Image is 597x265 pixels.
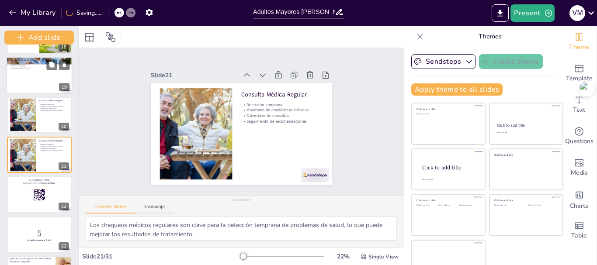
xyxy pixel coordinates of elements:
p: Consulta Médica Regular [39,100,69,103]
p: 5 [10,227,68,240]
strong: Free22074512 [42,182,56,185]
p: Calendario de consultas [39,107,69,110]
p: Detección temprana [248,104,322,150]
p: Calendario de consultas [39,148,69,150]
p: Capacitación y apoyo [10,65,69,67]
span: Text [573,105,585,115]
span: Charts [570,201,588,211]
span: Table [571,231,587,241]
p: Monitoreo de condiciones crónicas [246,109,319,155]
div: Click to add title [417,107,479,111]
button: Sendsteps [411,54,476,69]
div: Click to add text [417,204,436,206]
div: Slide 21 [184,32,263,83]
p: Seguimiento de recomendaciones [39,110,69,112]
div: 22 % [333,252,354,261]
div: Click to add text [496,131,555,134]
button: Speaker Notes [86,204,135,213]
div: 20 [7,97,72,133]
div: 20 [59,123,69,131]
p: Detección temprana [39,143,69,145]
div: Saving...... [66,9,103,17]
p: Seguimiento de recomendaciones [39,149,69,151]
div: 22 [59,203,69,210]
div: Click to add text [438,204,458,206]
div: Click to add text [528,204,556,206]
span: Media [571,168,588,178]
div: 23 [59,242,69,250]
p: and login with code [10,182,68,185]
div: Add a table [562,215,597,246]
div: Layout [82,30,96,44]
button: Delete Slide [59,59,69,70]
p: Consulta Médica Regular [253,94,327,142]
button: V M [569,4,585,22]
span: Questions [565,137,594,146]
p: Conexión con otros [10,61,69,63]
p: Themes [427,26,553,47]
p: Seguimiento de recomendaciones [240,119,313,165]
div: Click to add title [417,199,479,202]
div: Slide 21 / 31 [82,252,240,261]
div: Add images, graphics, shapes or video [562,152,597,183]
p: ¿Cuál es una clave para una vida saludable en adultos mayores? [10,257,52,263]
p: Go to [10,179,68,182]
div: 23 [7,217,72,253]
div: Add text boxes [562,89,597,120]
span: Theme [569,42,589,52]
div: Click to add text [459,204,479,206]
span: Position [105,32,116,42]
div: 18 [59,43,69,51]
button: Apply theme to all slides [411,83,503,96]
div: Add charts and graphs [562,183,597,215]
strong: [DOMAIN_NAME] [34,179,50,182]
div: Click to add title [494,199,557,202]
p: Calendario de consultas [243,114,316,159]
button: Add slide [4,31,74,45]
div: Click to add text [494,204,522,206]
textarea: Los chequeos médicos regulares son clave para la detección temprana de problemas de salud, lo que... [86,217,397,241]
p: Monitoreo de condiciones crónicas [39,145,69,148]
p: Acceso a información [10,62,69,65]
input: Insert title [253,6,335,18]
div: 19 [7,57,73,94]
span: Template [566,74,593,83]
div: Change the overall theme [562,26,597,58]
div: Click to add body [422,179,477,181]
div: 22 [7,176,72,213]
button: Duplicate Slide [46,59,57,70]
p: Detección temprana [39,103,69,106]
div: 21 [7,137,72,173]
p: Mejora de la calidad de vida [10,67,69,69]
strong: ¡Prepárate para el Quiz! [28,239,51,242]
span: Single View [368,253,399,260]
button: Present [510,4,554,22]
div: 21 [59,162,69,170]
button: My Library [7,6,59,20]
button: Create theme [479,54,543,69]
div: Click to add text [417,113,479,115]
button: Export to PowerPoint [492,4,509,22]
div: Click to add title [497,123,555,128]
p: Consulta Médica Regular [39,139,69,142]
div: Get real-time input from your audience [562,120,597,152]
div: 19 [59,83,69,91]
p: Monitoreo de condiciones crónicas [39,106,69,108]
button: Transcript [135,204,174,213]
p: Uso de Tecnología [10,58,69,61]
div: V M [569,5,585,21]
div: Click to add title [494,153,557,156]
div: Add ready made slides [562,58,597,89]
div: Click to add title [422,164,478,172]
